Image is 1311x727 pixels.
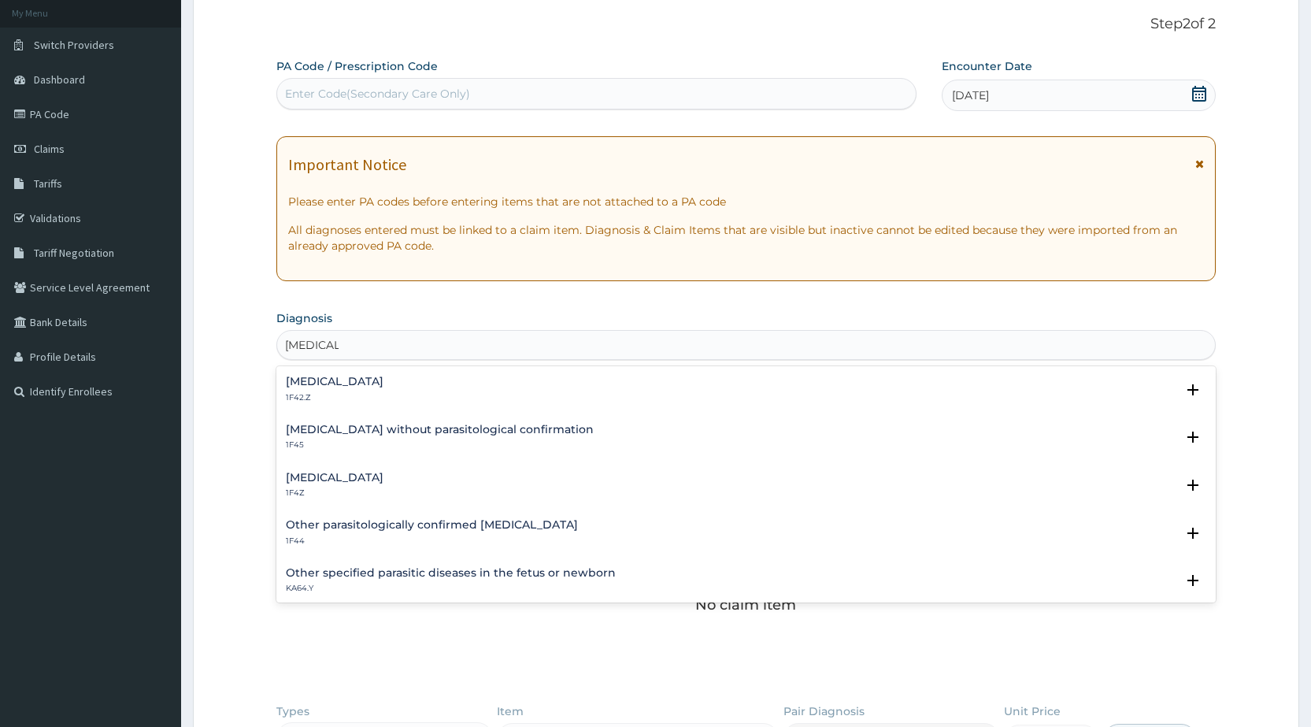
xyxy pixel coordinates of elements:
h4: Other parasitologically confirmed [MEDICAL_DATA] [286,519,578,531]
h1: Important Notice [288,156,406,173]
span: Tariffs [34,176,62,191]
p: Step 2 of 2 [276,16,1216,33]
label: PA Code / Prescription Code [276,58,438,74]
i: open select status [1183,380,1202,399]
i: open select status [1183,571,1202,590]
span: Claims [34,142,65,156]
h4: Other specified parasitic diseases in the fetus or newborn [286,567,616,579]
p: KA64.Y [286,583,616,594]
p: 1F4Z [286,488,383,499]
p: All diagnoses entered must be linked to a claim item. Diagnosis & Claim Items that are visible bu... [288,222,1204,254]
div: Enter Code(Secondary Care Only) [285,86,470,102]
span: Tariff Negotiation [34,246,114,260]
h4: [MEDICAL_DATA] without parasitological confirmation [286,424,594,436]
p: 1F44 [286,536,578,547]
label: Encounter Date [942,58,1032,74]
p: Please enter PA codes before entering items that are not attached to a PA code [288,194,1204,210]
i: open select status [1183,476,1202,495]
span: [DATE] [952,87,989,103]
span: Dashboard [34,72,85,87]
label: Diagnosis [276,310,332,326]
h4: [MEDICAL_DATA] [286,472,383,484]
h4: [MEDICAL_DATA] [286,376,383,388]
i: open select status [1183,428,1202,447]
span: Switch Providers [34,38,114,52]
p: 1F45 [286,440,594,451]
p: 1F42.Z [286,392,383,403]
i: open select status [1183,524,1202,543]
p: No claim item [695,597,796,613]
